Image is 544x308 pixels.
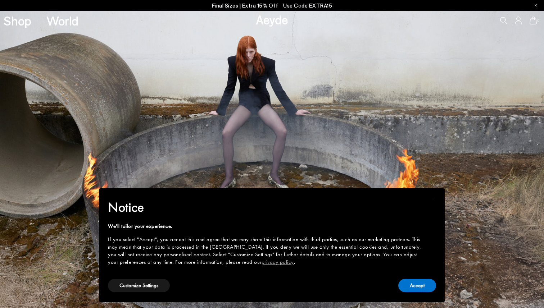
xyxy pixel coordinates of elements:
[108,236,425,266] div: If you select "Accept", you accept this and agree that we may share this information with third p...
[537,19,540,23] span: 0
[431,193,436,204] span: ×
[530,17,537,24] a: 0
[212,1,332,10] p: Final Sizes | Extra 15% Off
[46,14,78,27] a: World
[262,258,294,266] a: privacy policy
[108,222,425,230] div: We'll tailor your experience.
[108,279,170,292] button: Customize Settings
[283,2,332,9] span: Navigate to /collections/ss25-final-sizes
[256,12,288,27] a: Aeyde
[398,279,436,292] button: Accept
[4,14,31,27] a: Shop
[108,198,425,217] h2: Notice
[425,190,442,208] button: Close this notice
